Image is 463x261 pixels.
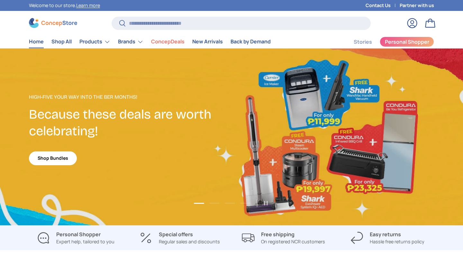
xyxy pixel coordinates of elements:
img: ConcepStore [29,18,77,28]
strong: Easy returns [370,231,401,238]
p: Welcome to our store. [29,2,100,9]
strong: Free shipping [261,231,295,238]
a: Brands [118,35,143,48]
a: Special offers Regular sales and discounts [133,230,226,245]
p: High-Five Your Way Into the Ber Months! [29,93,232,101]
span: Personal Shopper [385,39,429,44]
a: New Arrivals [192,35,223,48]
p: Hassle free returns policy [370,238,424,245]
a: Shop Bundles [29,151,77,165]
p: Regular sales and discounts [159,238,220,245]
a: Contact Us [366,2,400,9]
summary: Brands [114,35,147,48]
p: On registered NCR customers [261,238,325,245]
summary: Products [76,35,114,48]
a: Stories [354,36,372,48]
p: Expert help, tailored to you [56,238,114,245]
a: Shop All [51,35,72,48]
a: Learn more [76,2,100,8]
a: Home [29,35,44,48]
a: ConcepDeals [151,35,185,48]
nav: Secondary [338,35,434,48]
nav: Primary [29,35,271,48]
h2: Because these deals are worth celebrating! [29,106,232,140]
a: Partner with us [400,2,434,9]
a: Back by Demand [231,35,271,48]
a: Products [79,35,110,48]
strong: Special offers [159,231,193,238]
a: Personal Shopper Expert help, tailored to you [29,230,123,245]
strong: Personal Shopper [56,231,101,238]
a: Free shipping On registered NCR customers [237,230,330,245]
a: Personal Shopper [380,37,434,47]
a: Easy returns Hassle free returns policy [340,230,434,245]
